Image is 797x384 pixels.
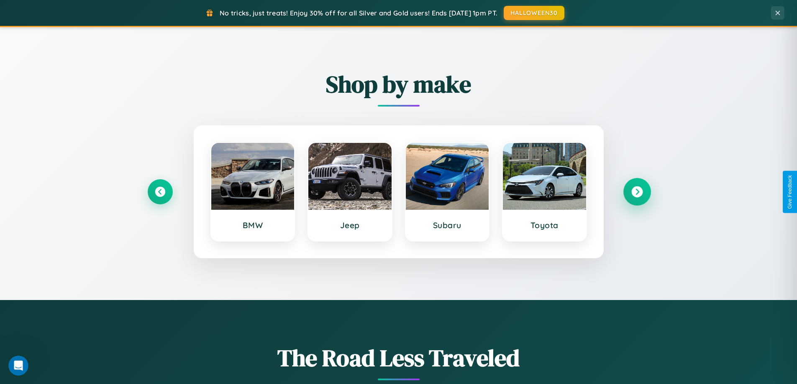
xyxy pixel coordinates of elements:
[414,220,481,230] h3: Subaru
[504,6,564,20] button: HALLOWEEN30
[8,356,28,376] iframe: Intercom live chat
[220,220,286,230] h3: BMW
[787,175,793,209] div: Give Feedback
[148,342,650,374] h1: The Road Less Traveled
[220,9,497,17] span: No tricks, just treats! Enjoy 30% off for all Silver and Gold users! Ends [DATE] 1pm PT.
[511,220,578,230] h3: Toyota
[148,68,650,100] h2: Shop by make
[317,220,383,230] h3: Jeep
